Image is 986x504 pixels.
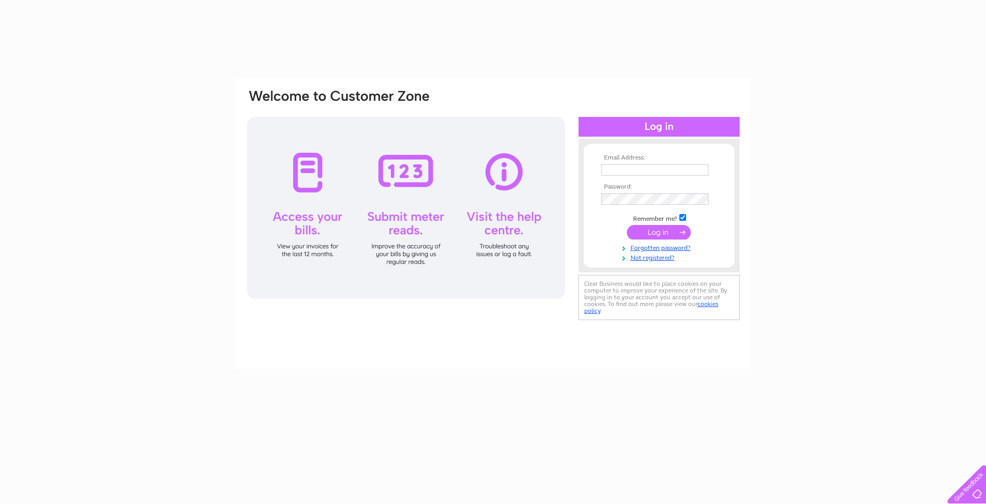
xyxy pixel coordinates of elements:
input: Submit [627,225,691,240]
th: Password: [599,183,719,191]
td: Remember me? [599,213,719,223]
div: Clear Business would like to place cookies on your computer to improve your experience of the sit... [579,275,740,320]
a: cookies policy [584,300,718,314]
a: Forgotten password? [601,242,719,252]
a: Not registered? [601,252,719,262]
th: Email Address: [599,154,719,162]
